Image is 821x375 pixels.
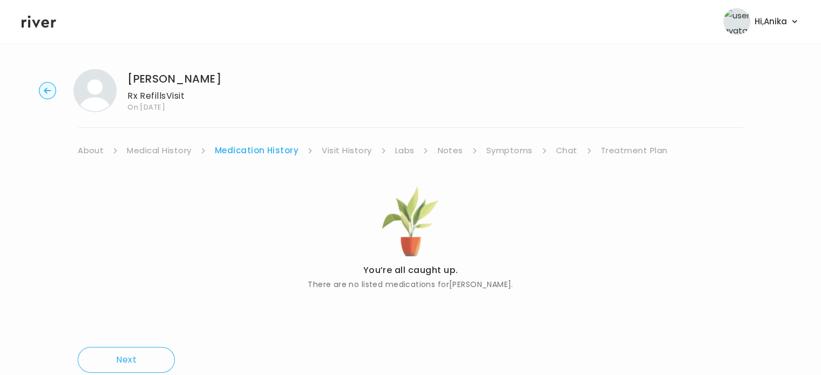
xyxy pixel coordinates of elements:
a: Symptoms [486,143,533,158]
span: Hi, Anika [755,14,787,29]
a: Notes [437,143,463,158]
img: user avatar [723,8,750,35]
a: Labs [395,143,415,158]
button: Next [78,347,175,373]
p: Rx Refills Visit [127,88,221,104]
a: Medication History [215,143,299,158]
button: user avatarHi,Anika [723,8,799,35]
a: About [78,143,104,158]
span: On: [DATE] [127,104,221,111]
a: Chat [556,143,578,158]
img: Tena Biggerstaff [73,69,117,112]
p: There are no listed medications for [PERSON_NAME] . [308,278,513,291]
h1: [PERSON_NAME] [127,71,221,86]
a: Visit History [322,143,371,158]
p: You’re all caught up. [308,263,513,278]
a: Medical History [127,143,191,158]
a: Treatment Plan [601,143,668,158]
